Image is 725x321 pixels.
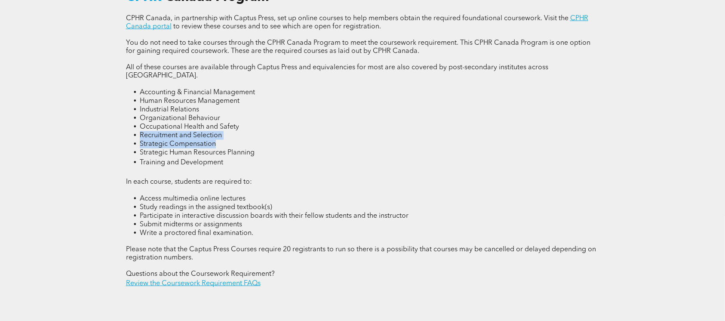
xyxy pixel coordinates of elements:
[126,40,590,55] span: You do not need to take courses through the CPHR Canada Program to meet the coursework requiremen...
[173,23,381,30] span: to review these courses and to see which are open for registration.
[140,89,255,96] span: Accounting & Financial Management
[126,271,275,278] span: Questions about the Coursework Requirement?
[126,280,261,287] a: Review the Coursework Requirement FAQs
[140,213,409,219] span: Participate in interactive discussion boards with their fellow students and the instructor
[140,159,223,166] span: Training and Development
[126,179,252,185] span: In each course, students are required to:
[126,246,596,261] span: Please note that the Captus Press Courses require 20 registrants to run so there is a possibility...
[140,106,199,113] span: Industrial Relations
[140,149,255,156] span: Strategic Human Resources Planning
[140,123,239,130] span: Occupational Health and Safety
[140,98,240,105] span: Human Resources Management
[140,204,272,211] span: Study readings in the assigned textbook(s)
[140,115,220,122] span: Organizational Behaviour
[140,221,242,228] span: Submit midterms or assignments
[126,15,568,22] span: CPHR Canada, in partnership with Captus Press, set up online courses to help members obtain the r...
[140,141,216,148] span: Strategic Compensation
[126,64,548,79] span: All of these courses are available through Captus Press and equivalencies for most are also cover...
[140,195,246,202] span: Access multimedia online lectures
[140,230,253,237] span: Write a proctored final examination.
[140,132,222,139] span: Recruitment and Selection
